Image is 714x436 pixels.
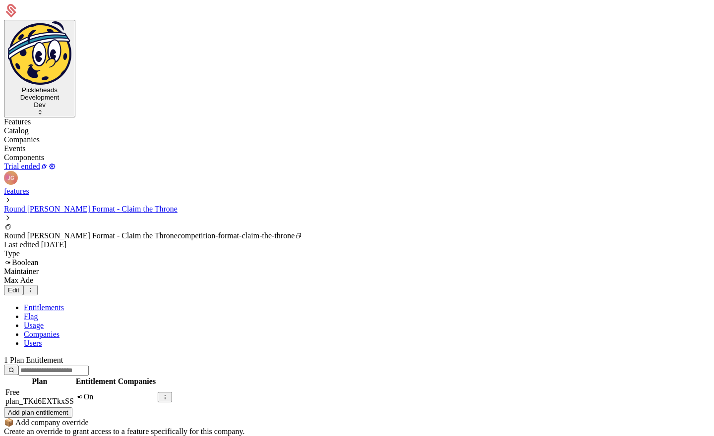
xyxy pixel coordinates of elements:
button: Find plan entitlement [4,365,18,375]
div: 📦 Add company override [4,418,710,427]
span: Boolean [12,258,38,267]
div: Catalog [4,126,710,135]
div: Free [5,388,74,397]
a: Entitlements [24,303,64,312]
th: Entitlement [75,377,117,386]
span: competition-format-claim-the-throne [178,231,295,240]
div: Add plan entitlement [8,409,68,416]
a: Flag [24,312,38,321]
div: Companies [4,135,710,144]
button: Edit [4,285,23,295]
button: Select action [158,392,172,402]
button: Open user button [4,171,18,185]
a: features [4,187,29,195]
a: Settings [48,162,56,170]
a: Usage [24,321,44,329]
a: Users [24,339,42,347]
button: Add plan entitlement [4,407,72,418]
ul: Choose Sub Page [4,303,710,348]
a: Round [PERSON_NAME] Format - Claim the Throne [4,205,178,213]
div: Development [8,94,71,101]
button: Select action [23,285,38,295]
div: Features [4,117,710,126]
th: Companies [118,377,156,386]
div: Last edited [DATE] [4,240,710,249]
span: Pickleheads [22,86,58,94]
span: Type [4,249,20,258]
div: plan_TKd6EXTkxSS [5,397,74,406]
a: Integrations [40,162,48,170]
img: Jeff Gordon [4,171,18,185]
img: Pickleheads [8,21,71,85]
div: Edit [8,286,19,294]
div: Round [PERSON_NAME] Format - Claim the Throne [4,231,710,240]
div: 1 Plan Entitlement [4,356,710,365]
a: Companies [24,330,59,338]
th: Plan [5,377,74,386]
button: Select environment [4,20,75,117]
div: Components [4,153,710,162]
span: Max Ade [4,276,33,284]
div: Events [4,144,710,153]
span: Dev [34,101,46,109]
span: Maintainer [4,267,39,275]
nav: Main [4,303,710,348]
a: Trial ended [4,162,40,170]
div: On [76,392,116,401]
